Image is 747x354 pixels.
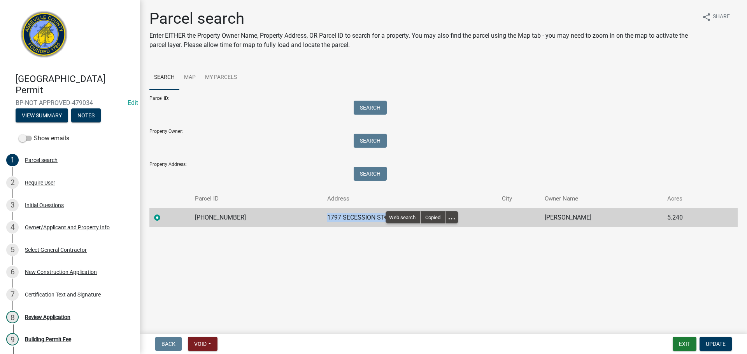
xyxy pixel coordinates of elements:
button: Back [155,337,182,351]
div: 7 [6,288,19,301]
span: Web search [386,211,420,223]
div: 9 [6,333,19,345]
div: Review Application [25,314,70,320]
td: [PHONE_NUMBER] [190,208,323,227]
div: New Construction Application [25,269,97,275]
span: BP-NOT APPROVED-479034 [16,99,124,106]
div: Certification Text and Signature [25,292,101,297]
h4: [GEOGRAPHIC_DATA] Permit [16,73,134,96]
div: Initial Questions [25,202,64,208]
td: [PERSON_NAME] [540,208,663,227]
span: Back [161,341,175,347]
div: 3 [6,199,19,211]
div: 1 [6,154,19,166]
i: share [702,12,711,22]
button: Notes [71,108,101,122]
button: View Summary [16,108,68,122]
wm-modal-confirm: Summary [16,113,68,119]
th: Parcel ID [190,190,323,208]
th: Address [323,190,497,208]
td: 5.240 [663,208,717,227]
div: 6 [6,266,19,278]
span: Share [713,12,730,22]
div: Copied [421,211,445,223]
th: Owner Name [540,190,663,208]
div: 8 [6,311,19,323]
span: Update [706,341,726,347]
label: Show emails [19,134,69,143]
a: Search [149,65,179,90]
th: City [497,190,540,208]
wm-modal-confirm: Notes [71,113,101,119]
img: Abbeville County, South Carolina [16,8,73,65]
td: 1797 SECESSION ST EXT [323,208,497,227]
a: Edit [128,99,138,106]
wm-modal-confirm: Edit Application Number [128,99,138,106]
div: Building Permit Fee [25,337,71,342]
button: Search [354,167,387,181]
button: Update [700,337,732,351]
div: 5 [6,244,19,256]
button: Void [188,337,217,351]
p: Enter EITHER the Property Owner Name, Property Address, OR Parcel ID to search for a property. Yo... [149,31,696,50]
button: shareShare [696,9,736,24]
div: Require User [25,180,55,185]
div: Select General Contractor [25,247,87,253]
span: Void [194,341,207,347]
div: 4 [6,221,19,234]
h1: Parcel search [149,9,696,28]
div: Owner/Applicant and Property Info [25,225,110,230]
button: Search [354,101,387,115]
div: 2 [6,176,19,189]
button: Exit [673,337,696,351]
a: My Parcels [200,65,242,90]
div: Parcel search [25,157,58,163]
th: Acres [663,190,717,208]
a: Map [179,65,200,90]
button: Search [354,134,387,148]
